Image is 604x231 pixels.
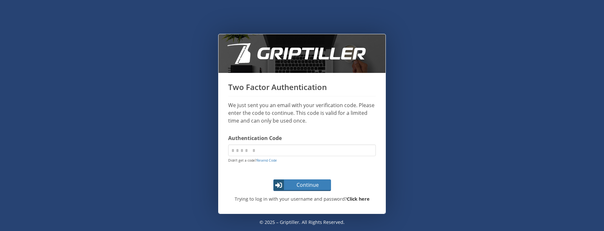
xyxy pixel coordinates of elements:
span: Continue [285,181,330,189]
p: © 2025 – Griptiller. All rights reserved. [218,214,386,231]
a: Resend Code [257,158,277,163]
label: Authentication Code [228,134,376,142]
p: We just sent you an email with your verification code. Please enter the code to continue. This co... [228,101,376,125]
p: Trying to log in with your username and password? [225,196,379,203]
button: Continue [273,179,331,191]
h1: Two Factor Authentication [228,83,376,96]
small: Didn't get a code? [228,158,277,163]
a: Click here [347,196,370,202]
